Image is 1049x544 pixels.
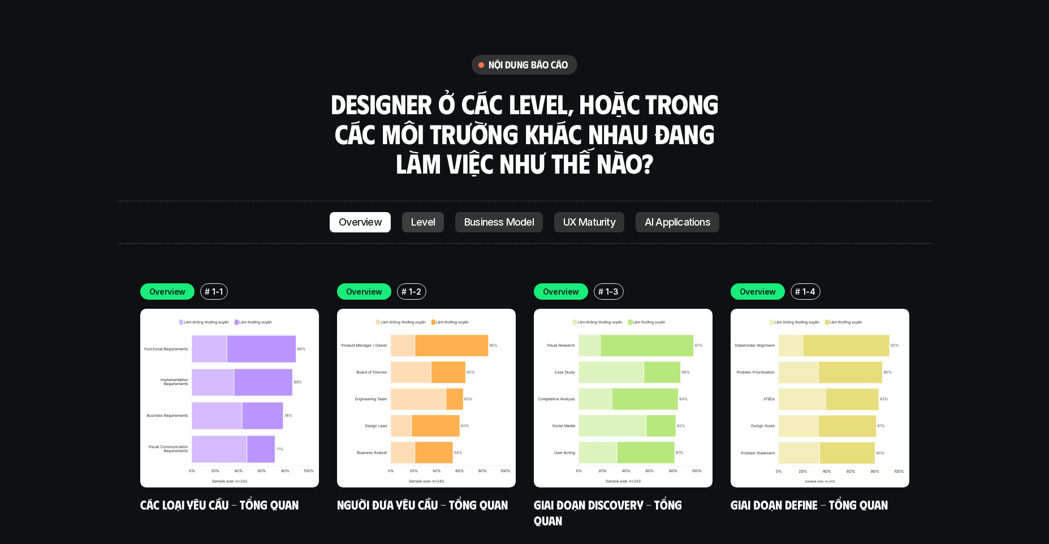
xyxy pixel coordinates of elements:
p: AI Applications [645,217,710,228]
a: Level [402,212,444,232]
p: Overview [740,286,776,297]
p: 1-3 [606,286,618,297]
h6: # [402,287,407,296]
p: Overview [149,286,186,297]
a: Giai đoạn Define - Tổng quan [731,496,888,512]
a: Overview [330,212,391,232]
h3: Designer ở các level, hoặc trong các môi trường khác nhau đang làm việc như thế nào? [327,89,723,178]
a: Business Model [455,212,543,232]
h6: # [205,287,210,296]
a: UX Maturity [554,212,624,232]
h6: # [795,287,800,296]
a: Các loại yêu cầu - Tổng quan [140,496,299,512]
p: 1-1 [212,286,222,297]
p: 1-2 [409,286,421,297]
p: Level [411,217,435,228]
p: Business Model [464,217,534,228]
a: AI Applications [636,212,719,232]
h6: # [598,287,603,296]
p: UX Maturity [563,217,615,228]
a: Giai đoạn Discovery - Tổng quan [534,496,685,528]
p: Overview [346,286,383,297]
p: Overview [543,286,580,297]
h6: nội dung báo cáo [489,58,568,71]
p: 1-4 [802,286,815,297]
p: Overview [339,217,382,228]
a: Người đưa yêu cầu - Tổng quan [337,496,508,512]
